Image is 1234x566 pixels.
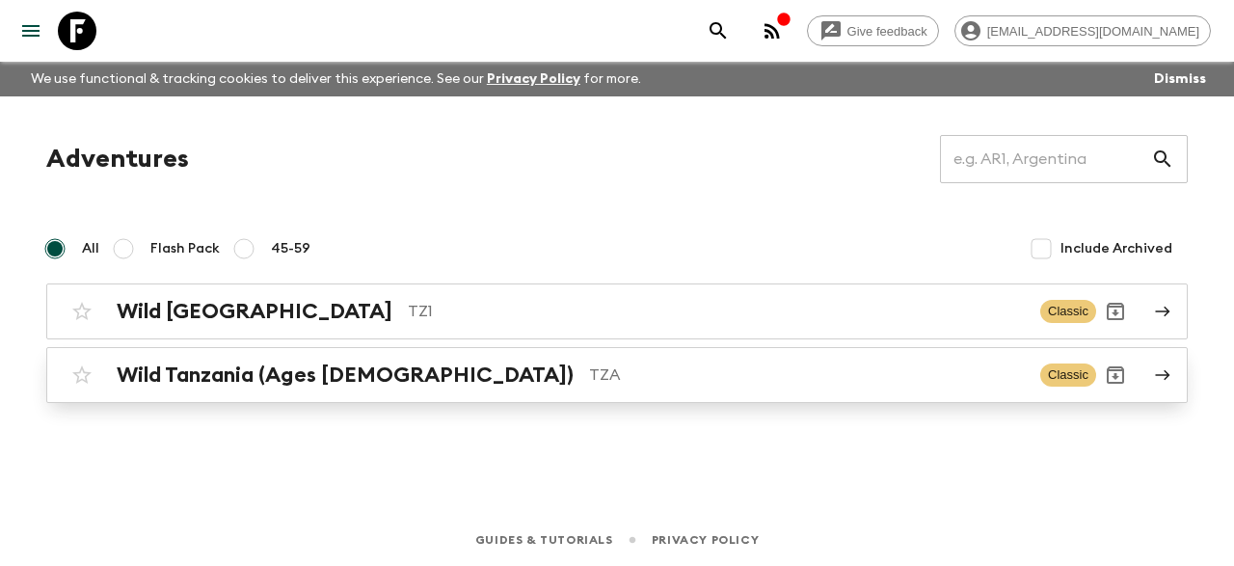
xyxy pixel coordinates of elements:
div: [EMAIL_ADDRESS][DOMAIN_NAME] [954,15,1211,46]
span: All [82,239,99,258]
p: TZ1 [408,300,1025,323]
span: Include Archived [1060,239,1172,258]
a: Privacy Policy [487,72,580,86]
p: We use functional & tracking cookies to deliver this experience. See our for more. [23,62,649,96]
button: Archive [1096,356,1135,394]
span: Give feedback [837,24,938,39]
p: TZA [589,364,1025,387]
span: Flash Pack [150,239,220,258]
h1: Adventures [46,140,189,178]
span: 45-59 [271,239,310,258]
button: search adventures [699,12,738,50]
a: Wild Tanzania (Ages [DEMOGRAPHIC_DATA])TZAClassicArchive [46,347,1188,403]
button: Dismiss [1149,66,1211,93]
h2: Wild Tanzania (Ages [DEMOGRAPHIC_DATA]) [117,363,574,388]
a: Guides & Tutorials [475,529,613,551]
input: e.g. AR1, Argentina [940,132,1151,186]
span: Classic [1040,364,1096,387]
button: Archive [1096,292,1135,331]
button: menu [12,12,50,50]
span: Classic [1040,300,1096,323]
span: [EMAIL_ADDRESS][DOMAIN_NAME] [977,24,1210,39]
a: Give feedback [807,15,939,46]
a: Wild [GEOGRAPHIC_DATA]TZ1ClassicArchive [46,283,1188,339]
a: Privacy Policy [652,529,759,551]
h2: Wild [GEOGRAPHIC_DATA] [117,299,392,324]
